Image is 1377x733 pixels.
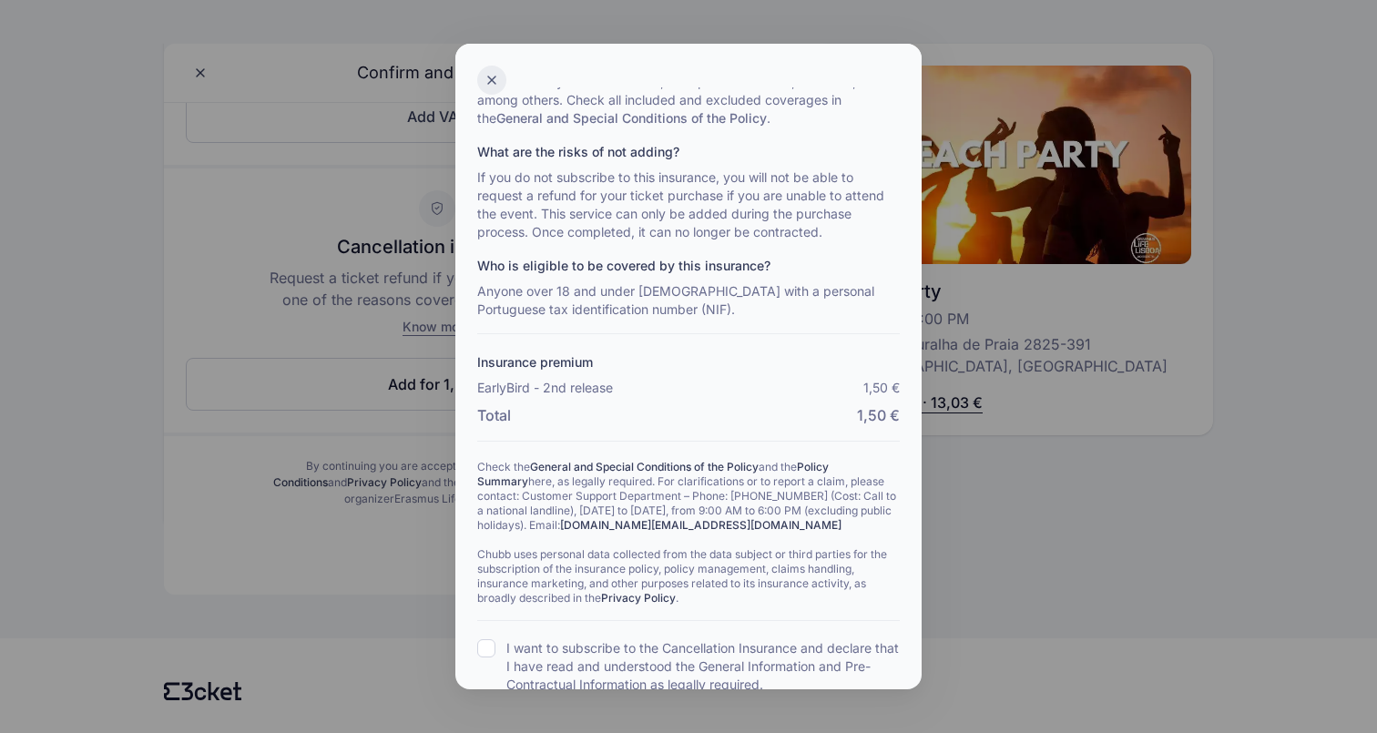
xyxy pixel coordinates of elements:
p: Insurance premium [477,352,900,372]
p: Who is eligible to be covered by this insurance? [477,256,900,275]
p: Anyone over 18 and under [DEMOGRAPHIC_DATA] with a personal Portuguese tax identification number ... [477,282,900,319]
p: Check the and the here, as legally required. For clarifications or to report a claim, please cont... [477,460,900,533]
p: Chubb uses personal data collected from the data subject or third parties for the subscription of... [477,547,900,606]
label: I want to subscribe to the Cancellation Insurance and declare that I have read and understood the... [506,639,900,694]
span: 1,50 € [857,404,900,426]
p: EarlyBird - 2nd release [477,379,613,397]
a: Privacy Policy [601,591,676,605]
div: 1,50 € [863,379,900,397]
a: General and Special Conditions of the Policy [496,110,767,126]
p: What are the risks of not adding? [477,142,900,161]
p: If you do not subscribe to this insurance, you will not be able to request a refund for your tick... [477,168,900,241]
a: [DOMAIN_NAME][EMAIL_ADDRESS][DOMAIN_NAME] [560,518,841,532]
a: Policy Summary [477,460,829,488]
a: General and Special Conditions of the Policy [530,460,759,473]
span: Total [477,404,511,426]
